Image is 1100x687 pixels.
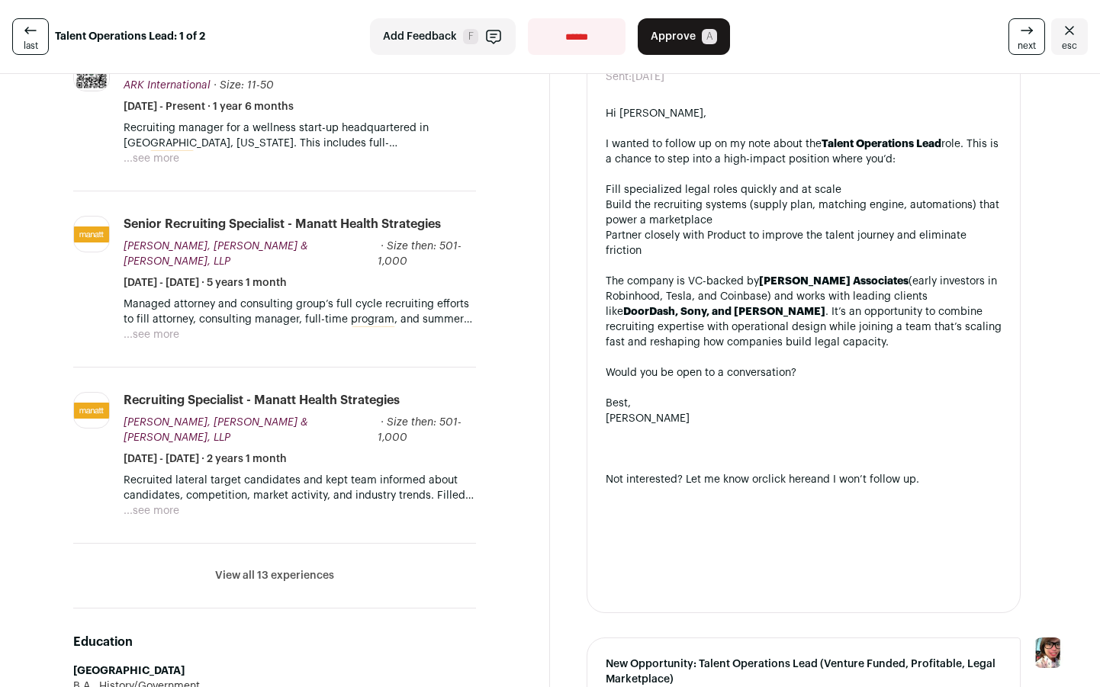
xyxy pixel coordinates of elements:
[124,503,179,518] button: ...see more
[124,275,287,291] span: [DATE] - [DATE] · 5 years 1 month
[124,327,179,342] button: ...see more
[1051,18,1088,55] a: Close
[55,29,205,44] strong: Talent Operations Lead: 1 of 2
[606,396,1002,411] div: Best,
[215,568,334,583] button: View all 13 experiences
[822,139,941,149] strong: Talent Operations Lead
[606,228,1002,258] li: Partner closely with Product to improve the talent journey and eliminate friction
[638,18,730,55] button: Approve A
[651,29,696,44] span: Approve
[632,69,664,85] dd: [DATE]
[124,473,476,503] p: Recruited lateral target candidates and kept team informed about candidates, competition, market ...
[378,241,462,267] span: · Size then: 501-1,000
[124,80,211,91] span: ARK International
[606,411,1002,426] div: [PERSON_NAME]
[383,29,457,44] span: Add Feedback
[1033,637,1063,668] img: 14759586-medium_jpg
[12,18,49,55] a: last
[124,417,308,443] span: [PERSON_NAME], [PERSON_NAME] & [PERSON_NAME], LLP
[24,40,38,52] span: last
[762,474,811,485] a: click here
[1018,40,1036,52] span: next
[73,666,185,676] strong: [GEOGRAPHIC_DATA]
[623,307,825,317] strong: DoorDash, Sony, and [PERSON_NAME]
[759,276,909,287] strong: [PERSON_NAME] Associates
[463,29,478,44] span: F
[606,197,1002,228] li: Build the recruiting systems (supply plan, matching engine, automations) that power a marketplace
[370,18,516,55] button: Add Feedback F
[124,297,476,327] p: Managed attorney and consulting group’s full cycle recruiting efforts to fill attorney, consultin...
[124,392,400,409] div: Recruiting Specialist - Manatt Health Strategies
[1062,40,1077,52] span: esc
[124,241,308,267] span: [PERSON_NAME], [PERSON_NAME] & [PERSON_NAME], LLP
[124,120,476,151] p: Recruiting manager for a wellness start-up headquartered in [GEOGRAPHIC_DATA], [US_STATE]. This i...
[124,451,287,467] span: [DATE] - [DATE] · 2 years 1 month
[606,106,1002,121] div: Hi [PERSON_NAME],
[73,633,476,651] h2: Education
[606,69,632,85] dt: Sent:
[124,216,441,233] div: Senior Recruiting Specialist - Manatt Health Strategies
[606,657,1002,687] span: New Opportunity: Talent Operations Lead (Venture Funded, Profitable, Legal Marketplace)
[214,80,274,91] span: · Size: 11-50
[74,226,109,243] img: aac9cbc6da1c31d0bbf850430f2e6812c0d7130a6b7420e190b4194a5a8d639b.jpg
[74,403,109,419] img: aac9cbc6da1c31d0bbf850430f2e6812c0d7130a6b7420e190b4194a5a8d639b.jpg
[606,472,1002,487] div: Not interested? Let me know or and I won’t follow up.
[702,29,717,44] span: A
[378,417,462,443] span: · Size then: 501-1,000
[352,326,395,343] mark: sourcing
[606,182,1002,197] li: Fill specialized legal roles quickly and at scale
[606,365,1002,380] div: Would you be open to a conversation?
[150,150,194,167] mark: sourcing
[606,136,1002,167] div: I wanted to follow up on my note about the role. This is a chance to step into a high-impact posi...
[124,151,179,166] button: ...see more
[1008,18,1045,55] a: next
[606,274,1002,350] div: The company is VC-backed by (early investors in Robinhood, Tesla, and Coinbase) and works with le...
[124,99,294,114] span: [DATE] - Present · 1 year 6 months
